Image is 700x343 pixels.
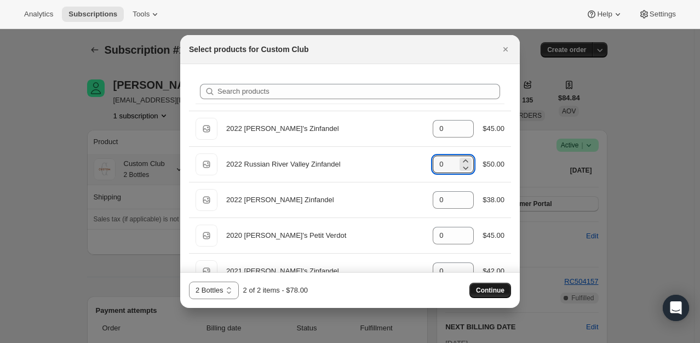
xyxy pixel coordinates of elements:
button: Subscriptions [62,7,124,22]
span: Help [597,10,612,19]
button: Settings [632,7,682,22]
div: $45.00 [483,230,504,241]
div: $50.00 [483,159,504,170]
div: 2022 [PERSON_NAME] Zinfandel [226,195,424,205]
div: 2020 [PERSON_NAME]'s Petit Verdot [226,230,424,241]
h2: Select products for Custom Club [189,44,309,55]
button: Help [579,7,629,22]
span: Tools [133,10,150,19]
div: 2022 Russian River Valley Zinfandel [226,159,424,170]
input: Search products [217,84,500,99]
div: Open Intercom Messenger [663,295,689,321]
button: Tools [126,7,167,22]
span: Analytics [24,10,53,19]
div: $42.00 [483,266,504,277]
div: 2021 [PERSON_NAME]'s Zinfandel [226,266,424,277]
div: 2022 [PERSON_NAME]'s Zinfandel [226,123,424,134]
div: $38.00 [483,195,504,205]
button: Continue [469,283,511,298]
div: 2 of 2 items - $78.00 [243,285,308,296]
span: Subscriptions [68,10,117,19]
button: Analytics [18,7,60,22]
button: Close [498,42,513,57]
div: $45.00 [483,123,504,134]
span: Continue [476,286,504,295]
span: Settings [650,10,676,19]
